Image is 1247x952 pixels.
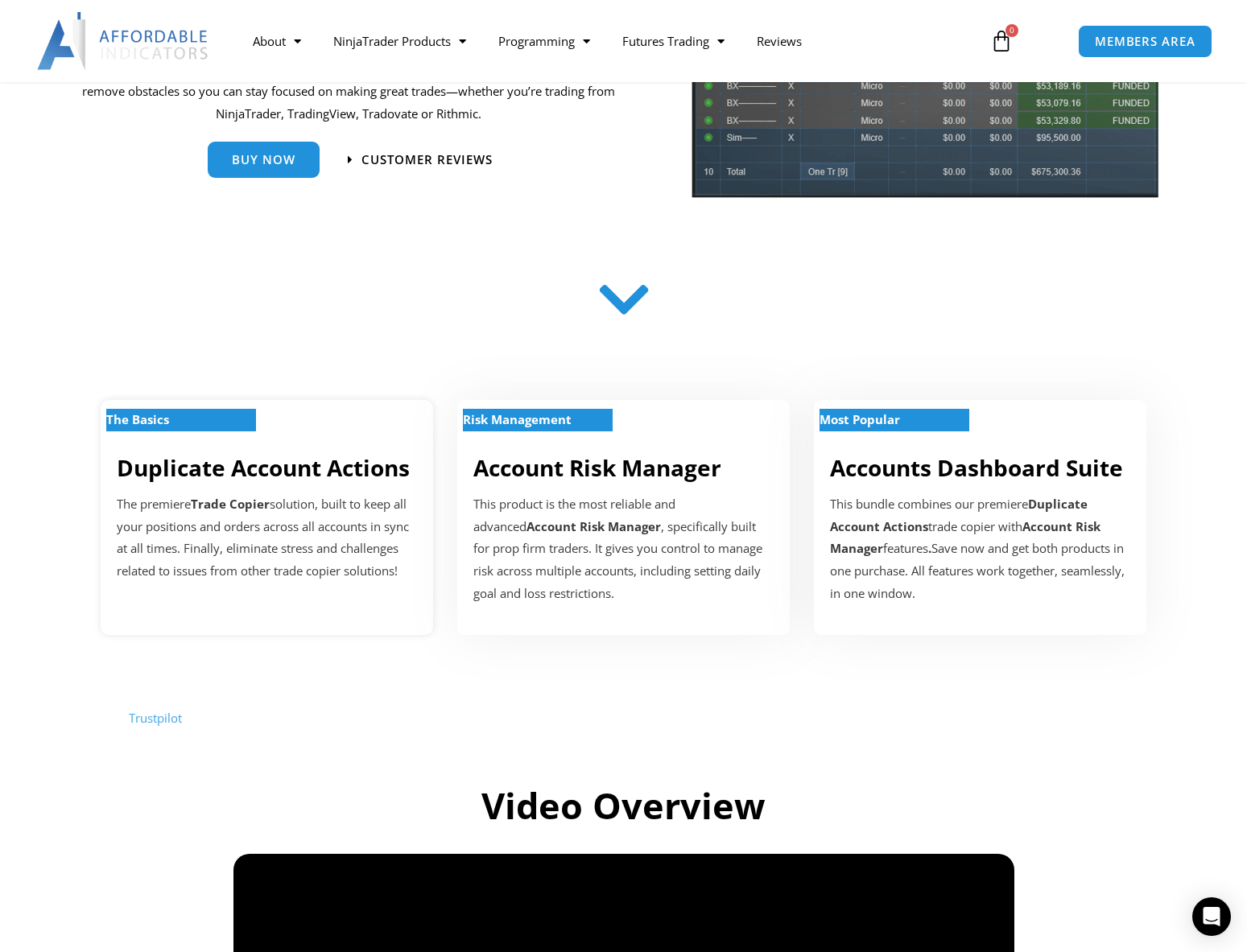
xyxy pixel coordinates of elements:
a: Customer Reviews [348,154,493,166]
span: Customer Reviews [361,154,493,166]
strong: Most Popular [820,411,900,427]
strong: The Basics [106,411,169,427]
a: Futures Trading [606,23,741,60]
span: Buy Now [232,154,295,166]
a: About [237,23,317,60]
p: The premiere solution, built to keep all your positions and orders across all accounts in sync at... [117,493,417,583]
img: LogoAI | Affordable Indicators – NinjaTrader [37,12,210,70]
b: Duplicate Account Actions [830,496,1088,534]
a: NinjaTrader Products [317,23,482,60]
strong: Account Risk Manager [526,518,661,534]
span: 0 [1005,24,1018,37]
a: Buy Now [208,142,320,178]
a: Account Risk Manager [473,452,721,483]
a: Duplicate Account Actions [117,452,410,483]
a: Accounts Dashboard Suite [830,452,1123,483]
a: Reviews [741,23,818,60]
div: Open Intercom Messenger [1192,897,1231,936]
nav: Menu [237,23,972,60]
a: 0 [966,18,1037,64]
a: Programming [482,23,606,60]
strong: Risk Management [463,411,572,427]
a: MEMBERS AREA [1078,25,1212,58]
h2: Video Overview [173,782,1075,830]
span: MEMBERS AREA [1095,35,1195,47]
a: Trustpilot [129,710,182,726]
b: . [928,540,931,556]
strong: Trade Copier [191,496,270,512]
p: This product is the most reliable and advanced , specifically built for prop firm traders. It giv... [473,493,774,605]
div: This bundle combines our premiere trade copier with features Save now and get both products in on... [830,493,1130,605]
